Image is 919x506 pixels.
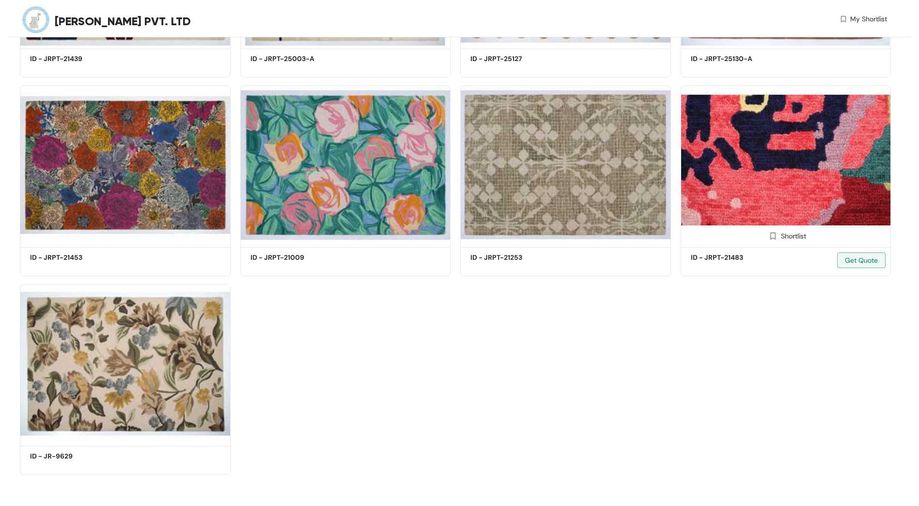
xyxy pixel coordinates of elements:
[250,253,333,263] h5: ID - JRPT-21009
[850,14,887,24] span: My Shortlist
[681,85,891,244] img: db5034fc-503e-4027-ac45-bec55fc65bdf
[839,14,848,24] img: wishlist
[691,54,773,64] h5: ID - JRPT-25130-A
[460,85,671,244] img: 883674e8-ba8e-41b3-92dc-0ade0e376f9c
[765,231,806,240] div: Shortlist
[691,253,773,263] h5: ID - JRPT-21483
[837,253,886,268] button: Get Quote
[470,54,553,64] h5: ID - JRPT-25127
[250,54,333,64] h5: ID - JRPT-25003-A
[845,255,878,266] span: Get Quote
[470,253,553,263] h5: ID - JRPT-21253
[55,13,191,30] span: [PERSON_NAME] PVT. LTD
[30,451,112,461] h5: ID - JR-9629
[20,284,231,443] img: 87abb646-179a-49c5-9b36-58ea065b4e16
[30,54,112,64] h5: ID - JRPT-21439
[240,85,451,244] img: 7fccbec8-89c7-4d63-8940-5a5ca1e3a823
[20,4,51,35] img: Buyer Portal
[768,231,778,240] img: Shortlist
[30,253,112,263] h5: ID - JRPT-21453
[20,85,231,244] img: d74fc2e2-78b2-4a40-913a-6119e168172d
